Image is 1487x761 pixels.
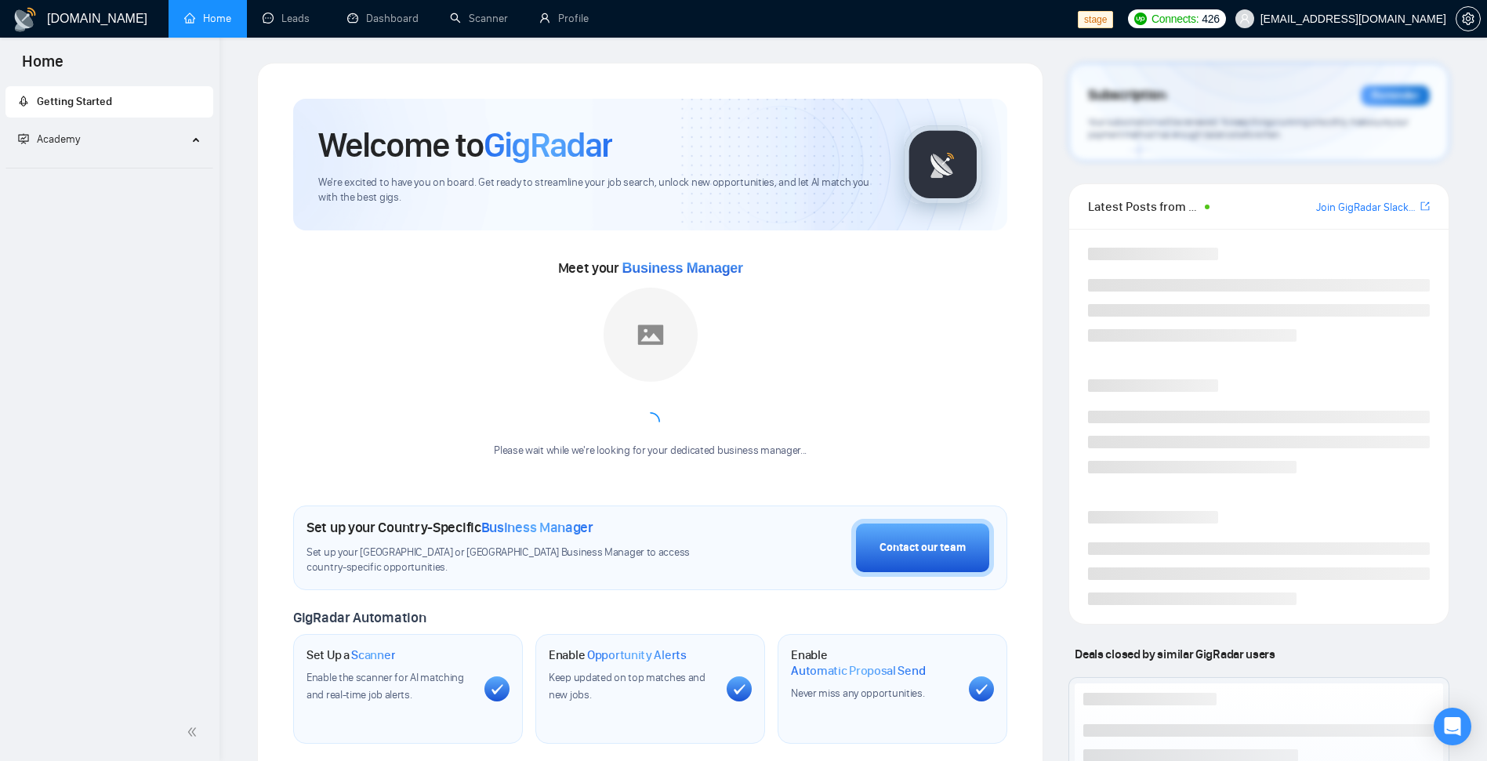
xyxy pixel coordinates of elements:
[37,95,112,108] span: Getting Started
[1456,13,1481,25] a: setting
[1152,10,1199,27] span: Connects:
[1316,199,1417,216] a: Join GigRadar Slack Community
[13,7,38,32] img: logo
[791,663,925,679] span: Automatic Proposal Send
[18,132,80,146] span: Academy
[318,176,879,205] span: We're excited to have you on board. Get ready to streamline your job search, unlock new opportuni...
[347,12,419,25] a: dashboardDashboard
[549,671,705,701] span: Keep updated on top matches and new jobs.
[1239,13,1250,24] span: user
[791,647,956,678] h1: Enable
[1456,13,1480,25] span: setting
[5,161,213,172] li: Academy Homepage
[1420,199,1430,214] a: export
[851,519,994,577] button: Contact our team
[18,133,29,144] span: fund-projection-screen
[1078,11,1113,28] span: stage
[1456,6,1481,31] button: setting
[1420,200,1430,212] span: export
[641,412,660,431] span: loading
[558,259,743,277] span: Meet your
[880,539,966,556] div: Contact our team
[604,288,698,382] img: placeholder.png
[791,687,924,700] span: Never miss any opportunities.
[5,86,213,118] li: Getting Started
[484,124,612,166] span: GigRadar
[450,12,508,25] a: searchScanner
[539,12,589,25] a: userProfile
[1088,197,1199,216] span: Latest Posts from the GigRadar Community
[1434,708,1471,745] div: Open Intercom Messenger
[263,12,316,25] a: messageLeads
[306,545,719,575] span: Set up your [GEOGRAPHIC_DATA] or [GEOGRAPHIC_DATA] Business Manager to access country-specific op...
[37,132,80,146] span: Academy
[1088,116,1408,141] span: Your subscription will be renewed. To keep things running smoothly, make sure your payment method...
[187,724,202,740] span: double-left
[318,124,612,166] h1: Welcome to
[622,260,743,276] span: Business Manager
[351,647,395,663] span: Scanner
[587,647,687,663] span: Opportunity Alerts
[306,647,395,663] h1: Set Up a
[9,50,76,83] span: Home
[1088,82,1166,109] span: Subscription
[306,519,593,536] h1: Set up your Country-Specific
[1068,640,1281,668] span: Deals closed by similar GigRadar users
[293,609,426,626] span: GigRadar Automation
[1134,13,1147,25] img: upwork-logo.png
[18,96,29,107] span: rocket
[184,12,231,25] a: homeHome
[306,671,464,701] span: Enable the scanner for AI matching and real-time job alerts.
[904,125,982,204] img: gigradar-logo.png
[481,519,593,536] span: Business Manager
[484,444,816,458] div: Please wait while we're looking for your dedicated business manager...
[1202,10,1219,27] span: 426
[549,647,687,663] h1: Enable
[1361,85,1430,106] div: Reminder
